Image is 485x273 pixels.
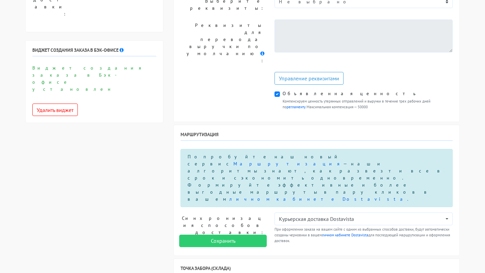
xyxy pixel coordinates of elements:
[179,235,267,247] input: Сохранить
[287,105,305,109] a: регламенту
[233,161,343,167] a: Маршрутизация
[175,212,269,243] label: Синхронизация способов доставки:
[32,47,156,56] h6: Виджет создания заказа в Бэк-офисе
[274,212,453,225] button: Курьерская доставка Dostavista
[322,233,368,237] a: личном кабинете Dostavista
[279,215,444,223] div: Курьерская доставка Dostavista
[283,99,453,110] small: Компенсируем ценность утерянных отправлений и выручки в течение трех рабочих дней по . Максимальн...
[32,65,156,93] p: Виджет создания заказа в Бэк-офисе установлен
[283,90,419,97] label: Объявленная ценность
[229,196,413,202] a: личном кабинете Dostavista.
[181,149,453,207] div: Попробуйте наш новый сервис — наши алгоритмы знают, как развезти все в срок и сэкономить одноврем...
[274,72,344,85] a: Управление реквизитами
[274,227,453,243] small: При оформлении заказа на вашем сайте с одним из выбранных способов доставки, будут автоматически ...
[175,19,269,67] label: Реквизиты для перевода выручки по умолчанию :
[181,132,453,141] h6: Маршрутизация
[32,104,78,116] button: Удалить виджет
